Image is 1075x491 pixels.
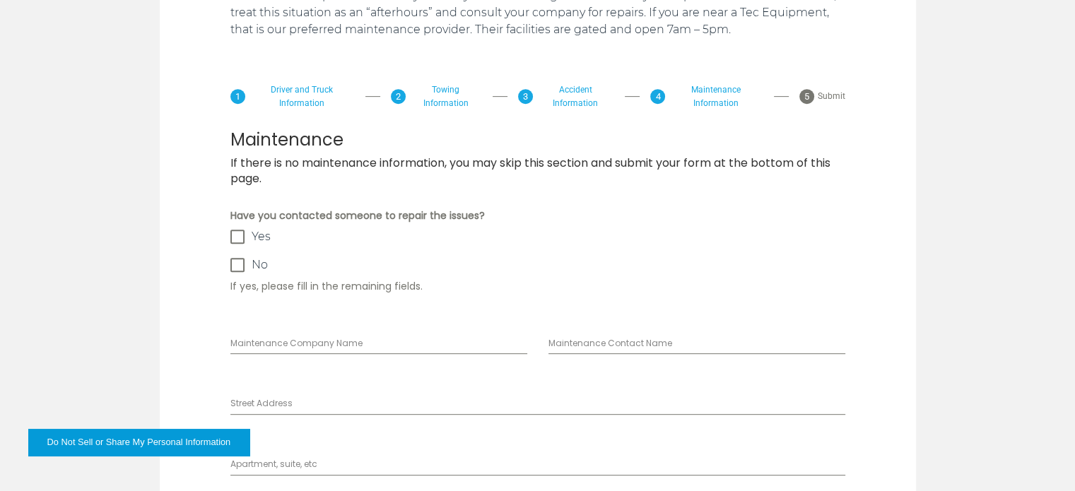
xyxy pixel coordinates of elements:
[230,258,845,272] label: No
[28,429,249,456] button: Do Not Sell or Share My Personal Information
[230,230,845,244] label: Yes
[249,83,356,110] span: Driver and Truck Information
[818,90,845,103] span: Submit
[230,83,845,110] div: Pagination
[252,258,268,272] span: No
[230,208,845,223] span: Have you contacted someone to repair the issues?
[230,279,845,294] span: If yes, please fill in the remaining fields.
[536,83,615,110] span: Accident Information
[409,83,482,110] span: Towing Information
[252,230,271,244] span: Yes
[230,155,845,187] h3: If there is no maintenance information, you may skip this section and submit your form at the bot...
[669,83,763,110] span: Maintenance Information
[230,131,845,148] h2: Maintenance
